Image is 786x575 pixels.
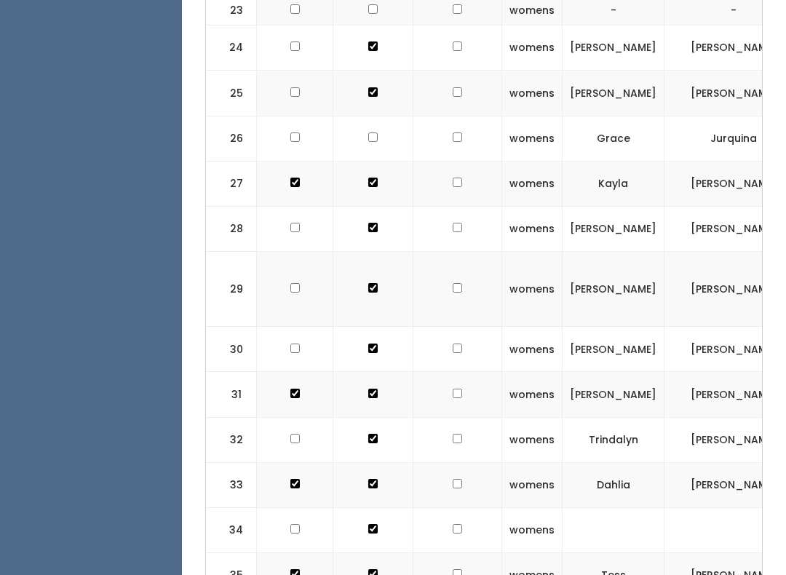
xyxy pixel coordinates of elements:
[563,373,664,418] td: [PERSON_NAME]
[206,508,257,553] td: 34
[206,207,257,252] td: 28
[502,26,563,71] td: womens
[206,26,257,71] td: 24
[502,71,563,116] td: womens
[206,463,257,508] td: 33
[502,116,563,162] td: womens
[502,252,563,327] td: womens
[563,26,664,71] td: [PERSON_NAME]
[563,162,664,207] td: Kayla
[563,418,664,463] td: Trindalyn
[502,418,563,463] td: womens
[502,373,563,418] td: womens
[502,328,563,373] td: womens
[563,116,664,162] td: Grace
[502,207,563,252] td: womens
[563,252,664,327] td: [PERSON_NAME]
[206,71,257,116] td: 25
[502,463,563,508] td: womens
[563,328,664,373] td: [PERSON_NAME]
[502,508,563,553] td: womens
[502,162,563,207] td: womens
[206,252,257,327] td: 29
[206,328,257,373] td: 30
[563,463,664,508] td: Dahlia
[206,162,257,207] td: 27
[563,207,664,252] td: [PERSON_NAME]
[563,71,664,116] td: [PERSON_NAME]
[206,116,257,162] td: 26
[206,418,257,463] td: 32
[206,373,257,418] td: 31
